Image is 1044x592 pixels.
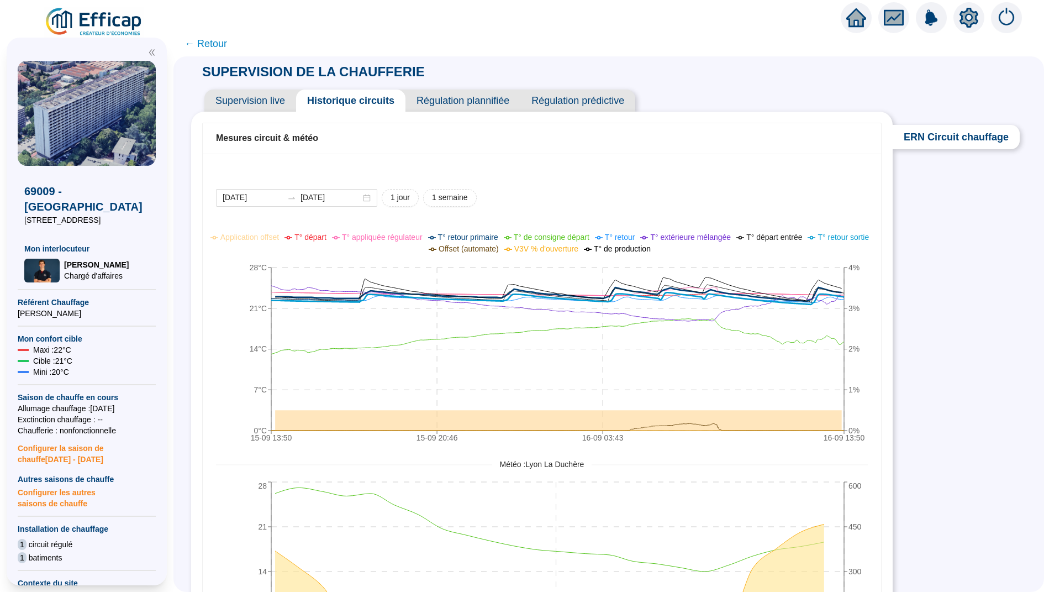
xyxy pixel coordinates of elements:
div: Mesures circuit & météo [216,132,868,145]
tspan: 21°C [250,304,267,313]
tspan: 4% [848,263,860,272]
span: Configurer la saison de chauffe [DATE] - [DATE] [18,436,156,465]
tspan: 14 [258,567,267,576]
tspan: 0°C [254,426,267,435]
tspan: 16-09 03:43 [582,433,624,442]
span: Mon confort cible [18,333,156,344]
span: T° départ entrée [746,233,802,242]
span: double-left [148,49,156,56]
span: Météo : Lyon La Duchère [492,459,592,470]
span: T° de production [594,244,651,253]
tspan: 21 [258,522,267,531]
tspan: 2% [848,344,860,353]
span: ERN Circuit chauffage [893,125,1020,149]
span: Contexte du site [18,578,156,589]
span: Cible : 21 °C [33,355,72,366]
tspan: 28 [258,481,267,490]
span: ← Retour [184,36,227,51]
span: Supervision live [204,90,296,112]
span: Autres saisons de chauffe [18,474,156,485]
tspan: 450 [848,522,862,531]
tspan: 15-09 20:46 [416,433,458,442]
tspan: 16-09 13:50 [824,433,865,442]
span: 1 jour [391,192,410,203]
tspan: 300 [848,567,862,576]
span: T° extérieure mélangée [650,233,731,242]
span: [PERSON_NAME] [18,308,156,319]
span: Mon interlocuteur [24,243,149,254]
input: Date de fin [300,192,361,203]
span: Installation de chauffage [18,523,156,535]
tspan: 7°C [254,385,267,394]
span: Configurer les autres saisons de chauffe [18,485,156,509]
tspan: 0% [848,426,860,435]
span: 1 semaine [432,192,468,203]
span: Régulation prédictive [520,90,635,112]
span: SUPERVISION DE LA CHAUFFERIE [191,64,436,79]
span: Chaufferie : non fonctionnelle [18,425,156,436]
tspan: 1% [848,385,860,394]
span: batiments [29,552,62,563]
span: T° départ [294,233,326,242]
span: Régulation plannifiée [405,90,520,112]
tspan: 600 [848,481,862,490]
button: 1 jour [382,189,419,207]
span: Allumage chauffage : [DATE] [18,403,156,414]
span: fund [884,8,904,28]
span: Application offset [220,233,279,242]
img: Chargé d'affaires [24,259,60,282]
span: T° appliquée régulateur [342,233,423,242]
span: swap-right [287,193,296,202]
span: 1 [18,539,27,550]
span: circuit régulé [29,539,72,550]
img: alerts [916,2,947,33]
span: 1 [18,552,27,563]
span: setting [959,8,979,28]
span: Chargé d'affaires [64,270,129,281]
span: T° retour sortie [818,233,869,242]
tspan: 28°C [250,263,267,272]
button: 1 semaine [423,189,477,207]
span: T° de consigne départ [514,233,589,242]
span: [STREET_ADDRESS] [24,214,149,226]
span: home [846,8,866,28]
img: alerts [991,2,1022,33]
span: Historique circuits [296,90,405,112]
span: Saison de chauffe en cours [18,392,156,403]
span: Exctinction chauffage : -- [18,414,156,425]
span: to [287,193,296,202]
tspan: 15-09 13:50 [251,433,292,442]
span: T° retour primaire [438,233,498,242]
span: [PERSON_NAME] [64,259,129,270]
img: efficap energie logo [44,7,144,38]
span: Mini : 20 °C [33,366,69,378]
tspan: 3% [848,304,860,313]
tspan: 14°C [250,344,267,353]
span: T° retour [605,233,635,242]
span: Offset (automate) [439,244,499,253]
span: 69009 - [GEOGRAPHIC_DATA] [24,184,149,214]
span: Maxi : 22 °C [33,344,71,355]
span: V3V % d'ouverture [514,244,578,253]
span: Référent Chauffage [18,297,156,308]
input: Date de début [223,192,283,203]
